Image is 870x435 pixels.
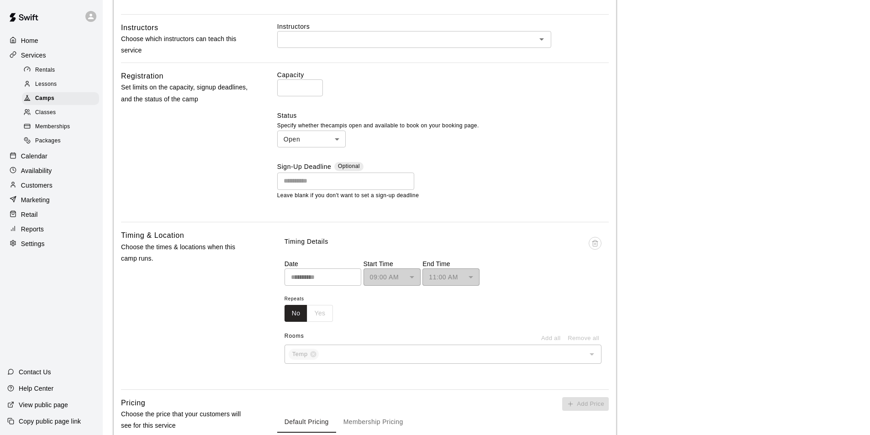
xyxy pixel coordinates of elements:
p: Choose the price that your customers will see for this service [121,409,248,431]
p: Specify whether the camp is open and available to book on your booking page. [277,121,609,131]
span: Camps [35,94,54,103]
input: Choose date [277,173,408,189]
p: Customers [21,181,53,190]
a: Camps [22,92,103,106]
div: Memberships [22,121,99,133]
span: Rooms [285,333,304,339]
a: Rentals [22,63,103,77]
p: Choose the times & locations when this camp runs. [121,241,248,264]
p: Leave blank if you don't want to set a sign-up deadline [277,191,609,200]
p: Help Center [19,384,53,393]
p: Set limits on the capacity, signup deadlines, and the status of the camp [121,82,248,105]
p: Retail [21,210,38,219]
a: Classes [22,106,103,120]
button: No [285,305,308,322]
label: Capacity [277,70,609,79]
a: Home [7,34,95,47]
p: Services [21,51,46,60]
div: Lessons [22,78,99,91]
p: Copy public page link [19,417,81,426]
p: Settings [21,239,45,248]
span: Lessons [35,80,57,89]
p: Contact Us [19,367,51,377]
p: Calendar [21,152,47,161]
div: Open [277,131,346,147]
span: Rentals [35,66,55,75]
button: Membership Pricing [336,411,411,433]
a: Lessons [22,77,103,91]
a: Customers [7,178,95,192]
p: End Time [422,259,480,268]
span: Packages [35,136,61,146]
p: Start Time [364,259,421,268]
p: Timing Details [285,237,328,246]
p: Choose which instructors can teach this service [121,33,248,56]
input: Choose date, selected date is Nov 8, 2025 [285,268,355,285]
a: Marketing [7,193,95,207]
label: Sign-Up Deadline [277,162,332,173]
span: Optional [338,163,360,169]
span: This booking is in the past or it already has participants, please delete from the Calendar [589,237,601,259]
h6: Instructors [121,22,158,34]
label: Instructors [277,22,609,31]
h6: Registration [121,70,163,82]
p: Home [21,36,38,45]
p: Marketing [21,195,50,204]
p: Availability [21,166,52,175]
a: Reports [7,222,95,236]
h6: Timing & Location [121,230,184,241]
div: Classes [22,106,99,119]
span: Repeats [285,293,340,305]
a: Packages [22,134,103,148]
div: outlined button group [285,305,333,322]
p: View public page [19,400,68,409]
a: Memberships [22,120,103,134]
button: Open [535,33,548,46]
span: Memberships [35,122,70,131]
a: Services [7,48,95,62]
a: Settings [7,237,95,251]
div: Rentals [22,64,99,77]
a: Availability [7,164,95,178]
span: Classes [35,108,56,117]
h6: Pricing [121,397,145,409]
div: Packages [22,135,99,147]
a: Retail [7,208,95,221]
button: Default Pricing [277,411,336,433]
p: Date [285,259,361,268]
p: Reports [21,225,44,234]
a: Calendar [7,149,95,163]
label: Status [277,111,609,120]
div: Camps [22,92,99,105]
